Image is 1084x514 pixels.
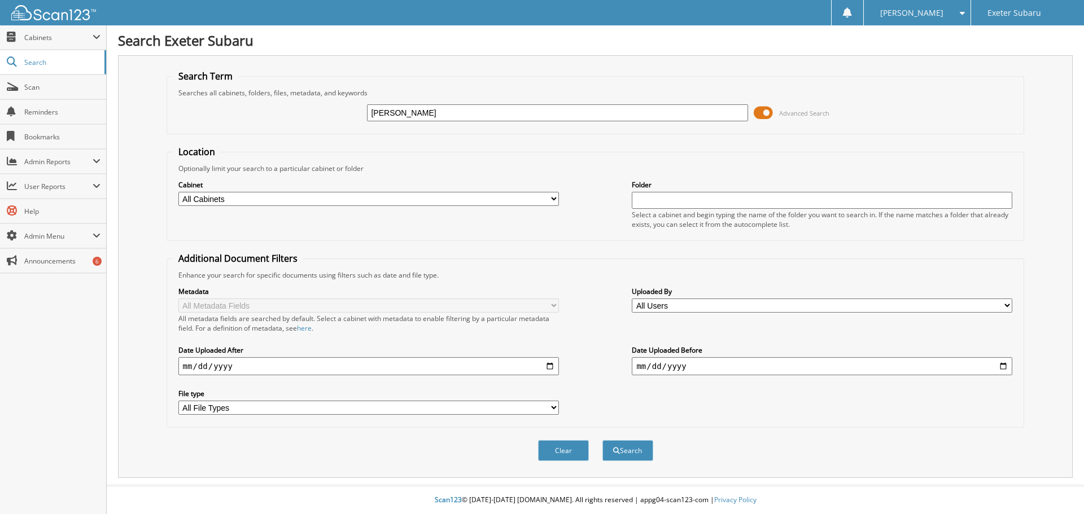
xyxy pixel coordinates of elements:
[118,31,1073,50] h1: Search Exeter Subaru
[24,207,100,216] span: Help
[435,495,462,504] span: Scan123
[714,495,757,504] a: Privacy Policy
[632,287,1012,296] label: Uploaded By
[632,345,1012,355] label: Date Uploaded Before
[178,287,559,296] label: Metadata
[173,164,1019,173] div: Optionally limit your search to a particular cabinet or folder
[11,5,96,20] img: scan123-logo-white.svg
[24,182,93,191] span: User Reports
[24,107,100,117] span: Reminders
[24,132,100,142] span: Bookmarks
[779,109,829,117] span: Advanced Search
[880,10,943,16] span: [PERSON_NAME]
[178,180,559,190] label: Cabinet
[538,440,589,461] button: Clear
[93,257,102,266] div: 6
[24,256,100,266] span: Announcements
[173,146,221,158] legend: Location
[24,231,93,241] span: Admin Menu
[178,314,559,333] div: All metadata fields are searched by default. Select a cabinet with metadata to enable filtering b...
[107,486,1084,514] div: © [DATE]-[DATE] [DOMAIN_NAME]. All rights reserved | appg04-scan123-com |
[173,270,1019,280] div: Enhance your search for specific documents using filters such as date and file type.
[632,357,1012,375] input: end
[24,33,93,42] span: Cabinets
[173,252,303,265] legend: Additional Document Filters
[987,10,1041,16] span: Exeter Subaru
[24,157,93,166] span: Admin Reports
[178,345,559,355] label: Date Uploaded After
[178,357,559,375] input: start
[1028,460,1084,514] iframe: Chat Widget
[297,323,312,333] a: here
[178,389,559,398] label: File type
[24,82,100,92] span: Scan
[602,440,653,461] button: Search
[173,88,1019,98] div: Searches all cabinets, folders, files, metadata, and keywords
[632,210,1012,229] div: Select a cabinet and begin typing the name of the folder you want to search in. If the name match...
[173,70,238,82] legend: Search Term
[632,180,1012,190] label: Folder
[24,58,99,67] span: Search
